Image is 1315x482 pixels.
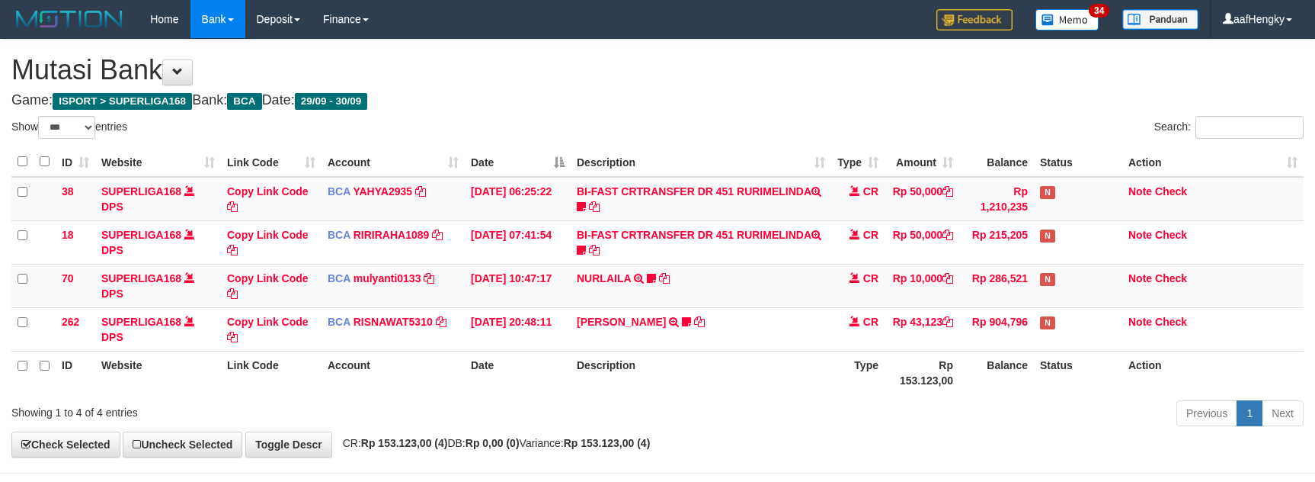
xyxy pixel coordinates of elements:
[245,432,332,458] a: Toggle Descr
[885,147,959,177] th: Amount: activate to sort column ascending
[101,229,181,241] a: SUPERLIGA168
[577,272,631,284] a: NURLAILA
[1122,147,1304,177] th: Action: activate to sort column ascending
[1155,185,1187,198] a: Check
[11,93,1304,108] h4: Game: Bank: Date:
[221,351,322,394] th: Link Code
[885,307,959,351] td: Rp 43,123
[465,177,571,221] td: [DATE] 06:25:22
[295,93,368,110] span: 29/09 - 30/09
[1155,316,1187,328] a: Check
[227,93,261,110] span: BCA
[659,272,670,284] a: Copy NURLAILA to clipboard
[885,220,959,264] td: Rp 50,000
[328,272,350,284] span: BCA
[1040,186,1055,199] span: Has Note
[38,116,95,139] select: Showentries
[11,432,120,458] a: Check Selected
[11,55,1304,85] h1: Mutasi Bank
[354,316,433,328] a: RISNAWAT5310
[1040,273,1055,286] span: Has Note
[465,264,571,307] td: [DATE] 10:47:17
[885,351,959,394] th: Rp 153.123,00
[959,264,1034,307] td: Rp 286,521
[101,185,181,198] a: SUPERLIGA168
[95,307,221,351] td: DPS
[62,316,79,328] span: 262
[942,316,953,328] a: Copy Rp 43,123 to clipboard
[227,185,309,213] a: Copy Link Code
[424,272,434,284] a: Copy mulyanti0133 to clipboard
[694,316,705,328] a: Copy YOSI EFENDI to clipboard
[466,437,520,449] strong: Rp 0,00 (0)
[571,147,831,177] th: Description: activate to sort column ascending
[361,437,448,449] strong: Rp 153.123,00 (4)
[885,264,959,307] td: Rp 10,000
[227,229,309,256] a: Copy Link Code
[936,9,1013,31] img: Feedback.jpg
[335,437,651,449] span: CR: DB: Variance:
[322,351,465,394] th: Account
[328,229,350,241] span: BCA
[1155,229,1187,241] a: Check
[53,93,192,110] span: ISPORT > SUPERLIGA168
[942,229,953,241] a: Copy Rp 50,000 to clipboard
[589,244,600,256] a: Copy BI-FAST CRTRANSFER DR 451 RURIMELINDA to clipboard
[1128,229,1152,241] a: Note
[465,147,571,177] th: Date: activate to sort column descending
[942,185,953,198] a: Copy Rp 50,000 to clipboard
[432,229,443,241] a: Copy RIRIRAHA1089 to clipboard
[95,177,221,221] td: DPS
[101,272,181,284] a: SUPERLIGA168
[1128,185,1152,198] a: Note
[959,307,1034,351] td: Rp 904,796
[11,399,536,420] div: Showing 1 to 4 of 4 entries
[571,351,831,394] th: Description
[95,147,221,177] th: Website: activate to sort column ascending
[11,8,127,31] img: MOTION_logo.png
[322,147,465,177] th: Account: activate to sort column ascending
[415,185,426,198] a: Copy YAHYA2935 to clipboard
[95,351,221,394] th: Website
[354,272,421,284] a: mulyanti0133
[11,116,127,139] label: Show entries
[1040,317,1055,329] span: Has Note
[1128,272,1152,284] a: Note
[221,147,322,177] th: Link Code: activate to sort column ascending
[328,185,350,198] span: BCA
[1262,400,1304,426] a: Next
[62,185,74,198] span: 38
[465,220,571,264] td: [DATE] 07:41:54
[328,316,350,328] span: BCA
[577,316,666,328] a: [PERSON_NAME]
[56,351,95,394] th: ID
[863,272,878,284] span: CR
[227,272,309,300] a: Copy Link Code
[959,220,1034,264] td: Rp 215,205
[1040,230,1055,243] span: Has Note
[1034,351,1122,394] th: Status
[1155,272,1187,284] a: Check
[436,316,446,328] a: Copy RISNAWAT5310 to clipboard
[885,177,959,221] td: Rp 50,000
[571,177,831,221] td: BI-FAST CRTRANSFER DR 451 RURIMELINDA
[62,229,74,241] span: 18
[959,177,1034,221] td: Rp 1,210,235
[1122,351,1304,394] th: Action
[863,229,878,241] span: CR
[942,272,953,284] a: Copy Rp 10,000 to clipboard
[1154,116,1304,139] label: Search:
[1122,9,1198,30] img: panduan.png
[959,351,1034,394] th: Balance
[354,229,430,241] a: RIRIRAHA1089
[465,307,571,351] td: [DATE] 20:48:11
[95,220,221,264] td: DPS
[1034,147,1122,177] th: Status
[95,264,221,307] td: DPS
[564,437,651,449] strong: Rp 153.123,00 (4)
[1035,9,1099,31] img: Button%20Memo.svg
[353,185,412,198] a: YAHYA2935
[1128,316,1152,328] a: Note
[1237,400,1262,426] a: 1
[101,316,181,328] a: SUPERLIGA168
